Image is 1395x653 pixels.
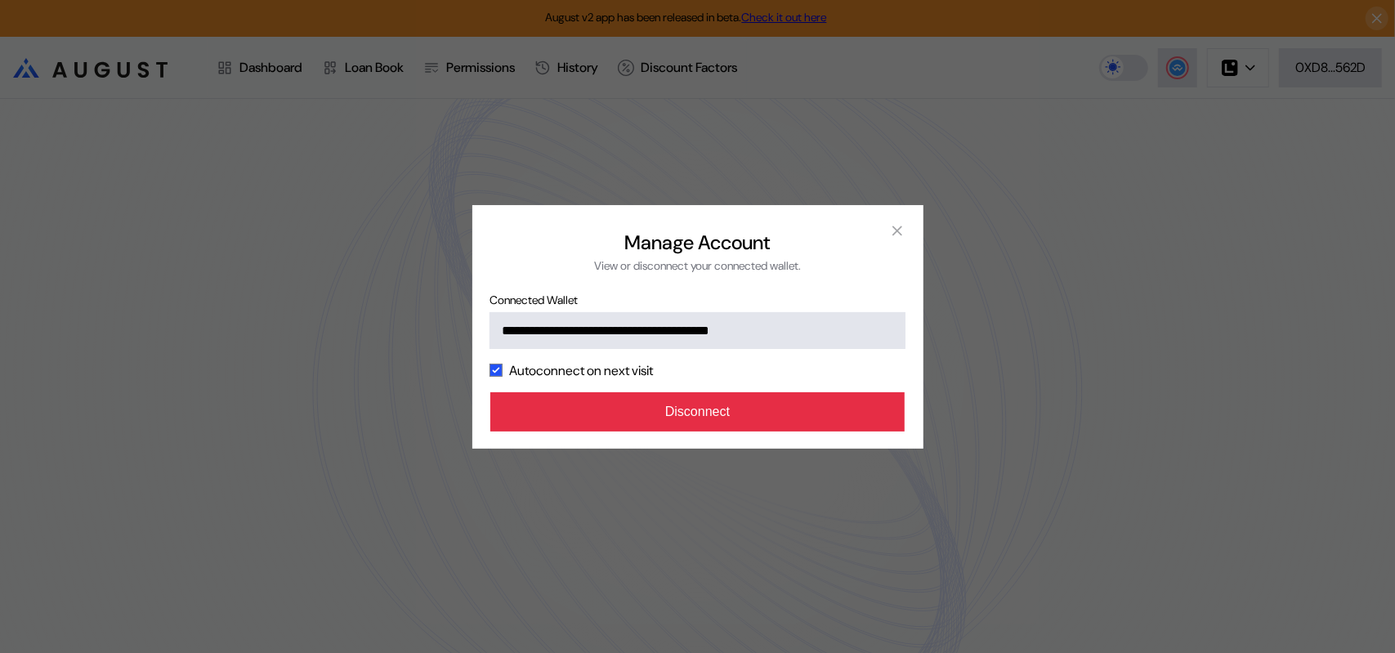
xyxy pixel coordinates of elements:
button: Disconnect [490,392,905,432]
button: close modal [884,218,910,244]
h2: Manage Account [625,230,771,255]
span: Connected Wallet [490,293,905,307]
div: View or disconnect your connected wallet. [594,258,801,273]
label: Autoconnect on next visit [509,362,653,379]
